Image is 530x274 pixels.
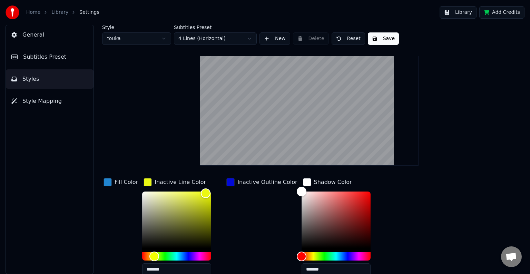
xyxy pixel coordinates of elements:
a: Library [51,9,68,16]
button: Library [440,6,477,19]
div: Shadow Color [314,178,352,186]
div: Hue [302,252,371,261]
label: Style [102,25,171,30]
button: New [259,32,290,45]
div: Fill Color [115,178,138,186]
a: Home [26,9,40,16]
img: youka [6,6,19,19]
button: Inactive Outline Color [225,177,298,188]
button: Save [368,32,399,45]
span: Styles [22,75,39,83]
div: Color [302,192,371,248]
nav: breadcrumb [26,9,99,16]
div: Color [142,192,211,248]
button: Style Mapping [6,91,94,111]
button: Fill Color [102,177,139,188]
span: Subtitles Preset [23,53,66,61]
div: Hue [142,252,211,261]
button: Reset [332,32,365,45]
button: Shadow Color [302,177,353,188]
button: Subtitles Preset [6,47,94,67]
label: Subtitles Preset [174,25,257,30]
span: Style Mapping [22,97,62,105]
div: Açık sohbet [501,246,522,267]
div: Inactive Line Color [155,178,206,186]
span: General [22,31,44,39]
button: Add Credits [479,6,524,19]
span: Settings [79,9,99,16]
button: General [6,25,94,45]
div: Inactive Outline Color [237,178,297,186]
button: Styles [6,69,94,89]
button: Inactive Line Color [142,177,207,188]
